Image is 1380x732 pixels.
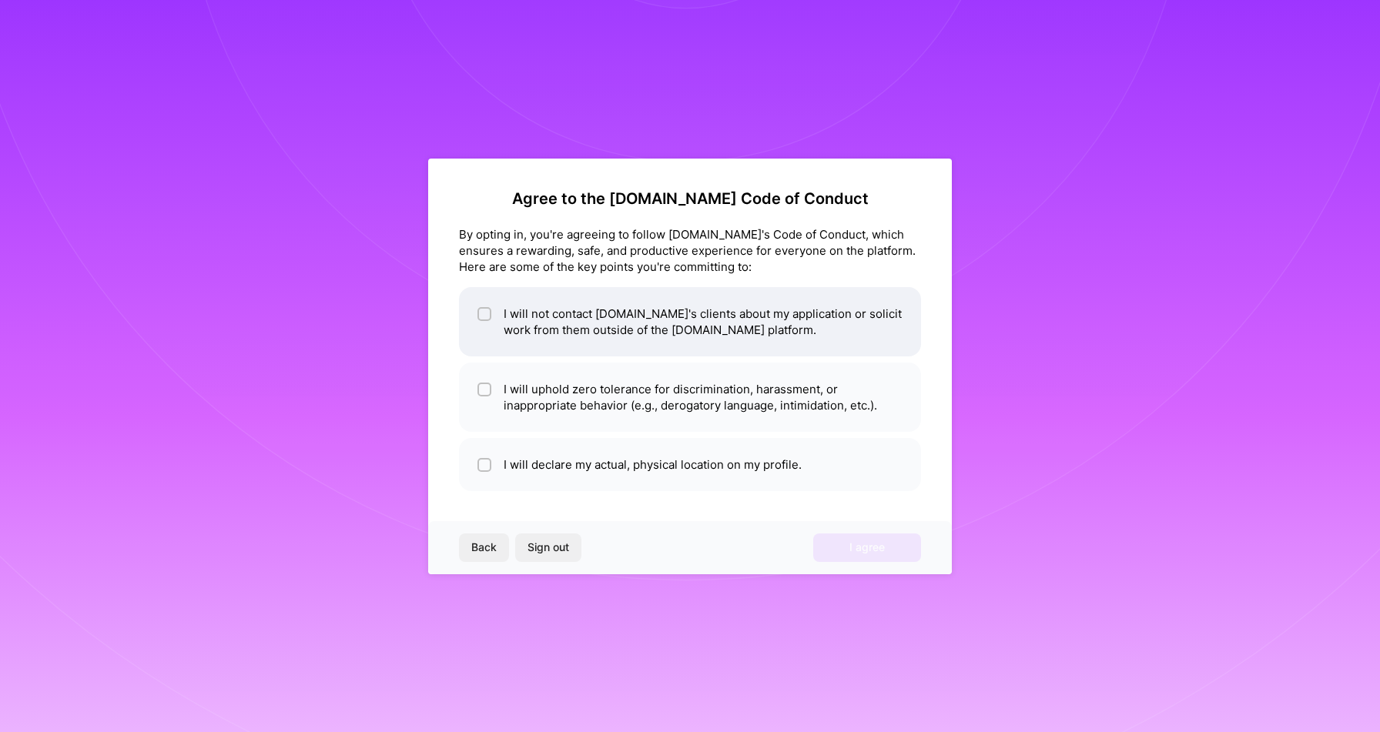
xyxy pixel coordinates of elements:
[459,533,509,561] button: Back
[459,226,921,275] div: By opting in, you're agreeing to follow [DOMAIN_NAME]'s Code of Conduct, which ensures a rewardin...
[459,189,921,208] h2: Agree to the [DOMAIN_NAME] Code of Conduct
[459,438,921,491] li: I will declare my actual, physical location on my profile.
[515,533,581,561] button: Sign out
[471,540,497,555] span: Back
[459,287,921,356] li: I will not contact [DOMAIN_NAME]'s clients about my application or solicit work from them outside...
[459,363,921,432] li: I will uphold zero tolerance for discrimination, harassment, or inappropriate behavior (e.g., der...
[528,540,569,555] span: Sign out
